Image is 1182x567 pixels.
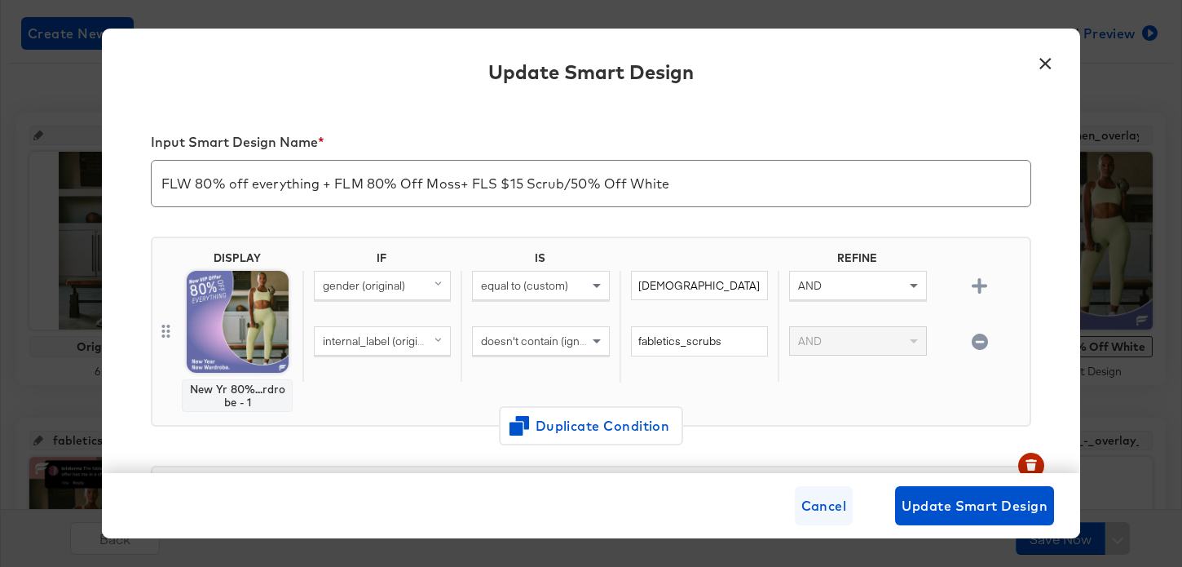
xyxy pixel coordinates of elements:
span: Update Smart Design [902,494,1047,517]
span: doesn't contain (ignore case) [481,334,627,348]
span: internal_label (original) [323,334,435,348]
img: Bg2_46ui0Zd-D2srbfIMMQ.jpg [187,271,289,373]
div: IS [461,251,619,271]
button: Duplicate Condition [499,406,683,445]
span: equal to (custom) [481,278,568,293]
span: AND [798,278,822,293]
div: Input Smart Design Name [151,134,1031,157]
span: Duplicate Condition [512,414,670,437]
span: Cancel [801,494,847,517]
div: Update Smart Design [488,58,694,86]
button: Cancel [795,486,853,525]
div: New Yr 80%...rdrobe - 1 [189,383,285,409]
span: AND [798,334,822,348]
button: × [1030,45,1060,74]
div: DISPLAY [214,251,261,264]
span: gender (original) [323,278,405,293]
input: My smart design [152,154,1030,200]
div: IF [302,251,461,271]
input: Enter value [631,271,768,301]
div: REFINE [778,251,936,271]
button: Update Smart Design [895,486,1054,525]
input: Enter value [631,326,768,357]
